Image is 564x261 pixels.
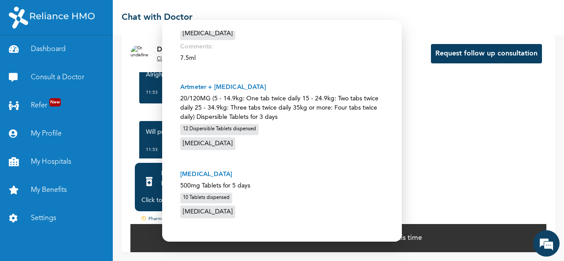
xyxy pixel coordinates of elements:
[86,216,168,243] div: FAQs
[180,54,384,63] p: 7.5ml
[180,206,235,218] div: [MEDICAL_DATA]
[180,94,384,122] p: 20/120MG (5 - 14.9kg: One tab twice daily 15 - 24.9kg: Two tabs twice daily 25 - 34.9kg: Three ta...
[180,42,384,51] p: Comments:
[180,170,384,179] p: [MEDICAL_DATA]
[180,193,232,204] div: 10 Tablets dispensed
[180,181,384,191] p: 500mg Tablets for 5 days
[180,83,384,92] p: Artmeter + [MEDICAL_DATA]
[4,185,168,216] textarea: Type your message and hit 'Enter'
[180,137,235,150] div: [MEDICAL_DATA]
[180,27,235,40] div: [MEDICAL_DATA]
[4,232,86,238] span: Conversation
[30,44,49,66] img: d_794563401_company_1708531726252_794563401
[59,49,161,61] div: Chat with us now
[10,48,23,62] div: Navigation go back
[180,124,259,135] div: 12 Dispersible Tablets dispensed
[145,4,166,26] div: Minimize live chat window
[51,83,122,172] span: We're online!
